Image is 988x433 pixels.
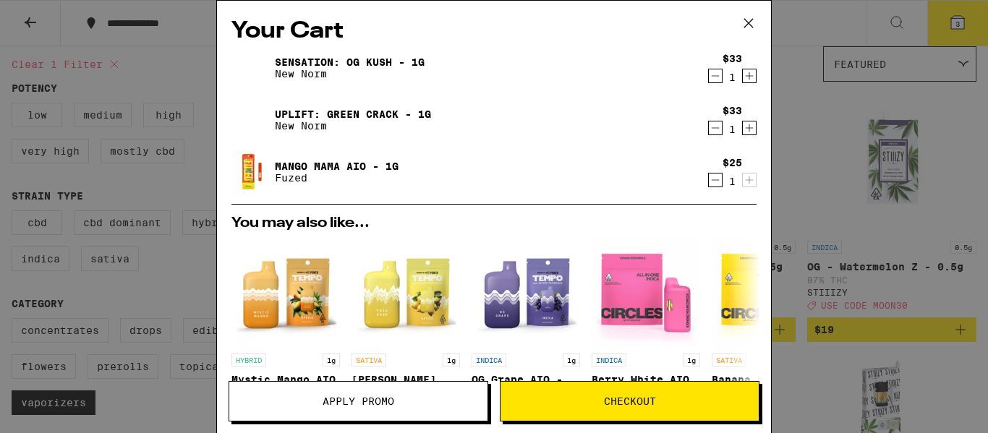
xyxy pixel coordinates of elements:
[275,160,399,172] a: Mango Mama AIO - 1g
[275,120,431,132] p: New Norm
[604,396,656,406] span: Checkout
[708,173,723,187] button: Decrement
[231,374,340,397] p: Mystic Mango AIO - 1g
[231,238,340,346] img: Tempo - Mystic Mango AIO - 1g
[231,216,757,231] h2: You may also like...
[592,353,626,366] p: INDICA
[472,238,580,346] img: Tempo - OG Grape AIO - 1g
[683,353,700,366] p: 1g
[352,238,460,429] a: Open page for Yuzu Haze AIO - 1g from Tempo
[500,381,759,421] button: Checkout
[742,121,757,135] button: Increment
[472,238,580,429] a: Open page for OG Grape AIO - 1g from Tempo
[708,121,723,135] button: Decrement
[723,53,742,64] div: $33
[708,69,723,83] button: Decrement
[723,157,742,168] div: $25
[712,374,820,397] p: Banana Runtz AIO - 1g
[231,48,272,88] img: Sensation: OG Kush - 1g
[712,238,820,429] a: Open page for Banana Runtz AIO - 1g from Circles Base Camp
[275,108,431,120] a: Uplift: Green Crack - 1g
[275,68,425,80] p: New Norm
[231,100,272,140] img: Uplift: Green Crack - 1g
[9,10,104,22] span: Hi. Need any help?
[472,353,506,366] p: INDICA
[443,353,460,366] p: 1g
[229,381,488,421] button: Apply Promo
[563,353,580,366] p: 1g
[231,15,757,48] h2: Your Cart
[352,238,460,346] img: Tempo - Yuzu Haze AIO - 1g
[231,238,340,429] a: Open page for Mystic Mango AIO - 1g from Tempo
[472,374,580,397] p: OG Grape AIO - 1g
[352,353,386,366] p: SATIVA
[323,396,394,406] span: Apply Promo
[712,238,820,346] img: Circles Base Camp - Banana Runtz AIO - 1g
[592,374,700,397] p: Berry White AIO - 1g
[323,353,340,366] p: 1g
[592,238,700,346] img: Circles Base Camp - Berry White AIO - 1g
[352,374,460,397] p: [PERSON_NAME] AIO - 1g
[742,69,757,83] button: Increment
[723,124,742,135] div: 1
[275,172,399,184] p: Fuzed
[592,238,700,429] a: Open page for Berry White AIO - 1g from Circles Base Camp
[231,152,272,192] img: Mango Mama AIO - 1g
[723,72,742,83] div: 1
[723,105,742,116] div: $33
[723,176,742,187] div: 1
[275,56,425,68] a: Sensation: OG Kush - 1g
[712,353,746,366] p: SATIVA
[742,173,757,187] button: Increment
